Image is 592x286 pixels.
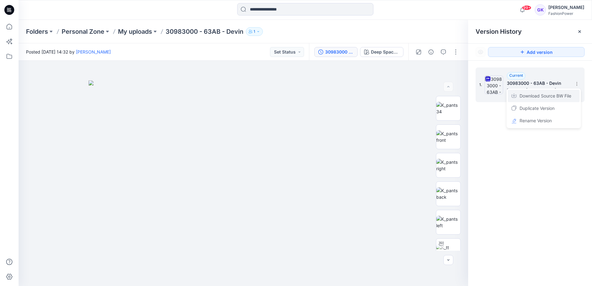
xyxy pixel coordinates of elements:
[360,47,403,57] button: Deep Space Blue (as swatch) + Blue Dune (as swatch)
[548,11,584,16] div: FashionPower
[577,29,582,34] button: Close
[436,187,460,200] img: K_pants back
[26,27,48,36] a: Folders
[507,80,569,87] h5: 30983000 - 63AB - Devin
[325,49,354,55] div: 30983000 - 63AB - Devin
[522,5,531,10] span: 99+
[436,244,460,257] img: K_tt pants
[485,76,503,94] img: 30983000 - 63AB - Devin
[246,27,263,36] button: 1
[436,130,460,143] img: K_pants front
[548,4,584,11] div: [PERSON_NAME]
[507,87,569,93] span: Posted by: Guerline Kamp
[476,28,522,35] span: Version History
[520,92,571,100] span: Download Source BW File
[371,49,399,55] div: Deep Space Blue (as swatch) + Blue Dune (as swatch)
[118,27,152,36] a: My uploads
[314,47,358,57] button: 30983000 - 63AB - Devin
[62,27,104,36] a: Personal Zone
[166,27,243,36] p: 30983000 - 63AB - Devin
[426,47,436,57] button: Details
[476,47,485,57] button: Show Hidden Versions
[436,216,460,229] img: K_pants left
[26,49,111,55] span: Posted [DATE] 14:32 by
[479,82,482,88] span: 1.
[509,73,523,78] span: Current
[76,49,111,54] a: [PERSON_NAME]
[254,28,255,35] p: 1
[520,117,552,124] span: Rename Version
[488,47,585,57] button: Add version
[436,102,460,115] img: K_pants 34
[520,105,555,112] span: Duplicate Version
[89,80,398,286] img: eyJhbGciOiJIUzI1NiIsImtpZCI6IjAiLCJzbHQiOiJzZXMiLCJ0eXAiOiJKV1QifQ.eyJkYXRhIjp7InR5cGUiOiJzdG9yYW...
[436,159,460,172] img: K_pants right
[535,4,546,15] div: GK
